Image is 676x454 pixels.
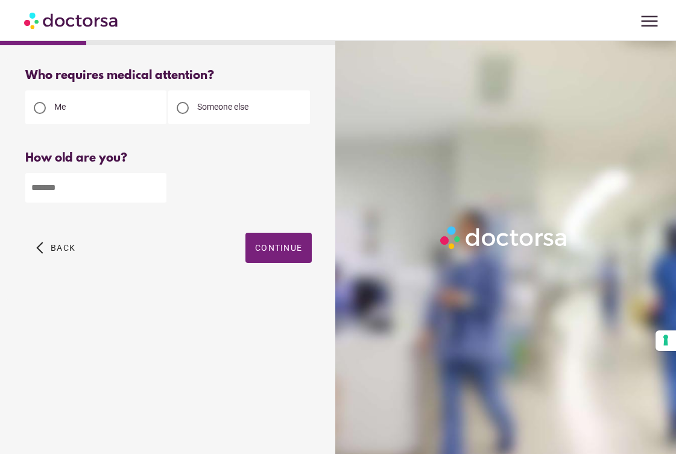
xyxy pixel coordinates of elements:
button: arrow_back_ios Back [31,233,80,263]
span: Me [54,102,66,112]
div: How old are you? [25,151,312,165]
div: Who requires medical attention? [25,69,312,83]
img: Doctorsa.com [24,7,119,34]
span: menu [638,10,661,33]
button: Your consent preferences for tracking technologies [655,330,676,351]
img: Logo-Doctorsa-trans-White-partial-flat.png [437,222,572,253]
span: Someone else [197,102,248,112]
span: Back [51,243,75,253]
button: Continue [245,233,312,263]
span: Continue [255,243,302,253]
